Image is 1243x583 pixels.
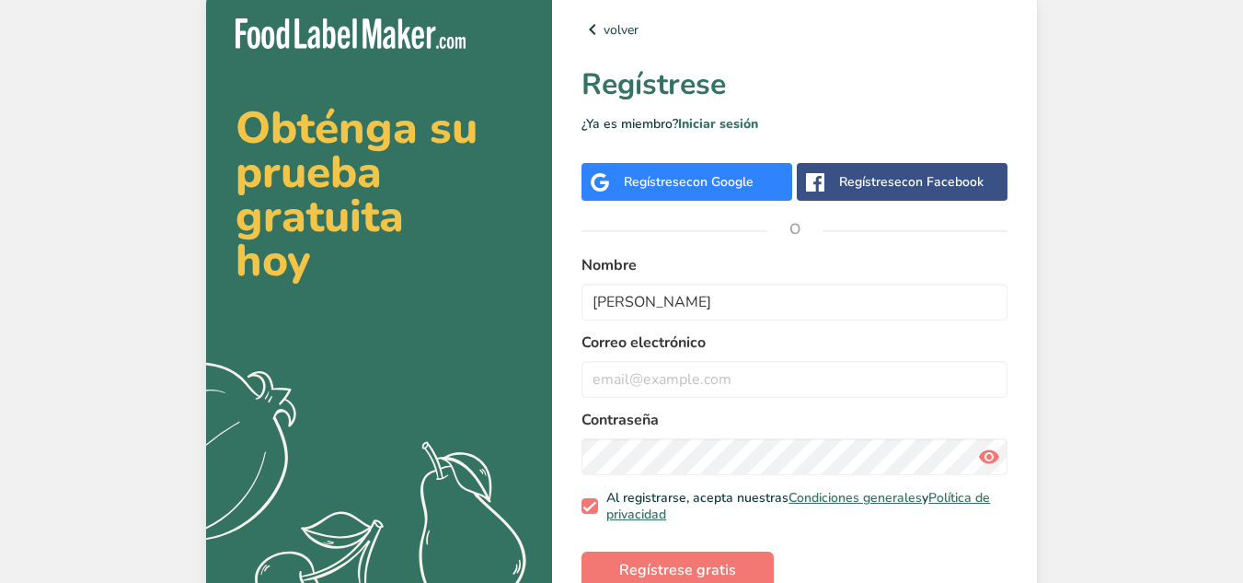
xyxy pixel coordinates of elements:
[788,489,922,507] a: Condiciones generales
[839,172,984,192] div: Regístrese
[236,106,523,283] h2: Obténga su prueba gratuita hoy
[686,173,754,191] span: con Google
[902,173,984,191] span: con Facebook
[598,490,1001,522] span: Al registrarse, acepta nuestras y
[236,18,466,49] img: Food Label Maker
[581,254,1007,276] label: Nombre
[581,63,1007,107] h1: Regístrese
[581,361,1007,398] input: email@example.com
[606,489,990,523] a: Política de privacidad
[581,284,1007,321] input: John Doe
[581,409,1007,431] label: Contraseña
[624,172,754,192] div: Regístrese
[767,202,823,257] span: O
[581,114,1007,134] p: ¿Ya es miembro?
[619,559,736,581] span: Regístrese gratis
[581,18,1007,41] a: volver
[581,332,1007,354] label: Correo electrónico
[678,115,758,133] a: Iniciar sesión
